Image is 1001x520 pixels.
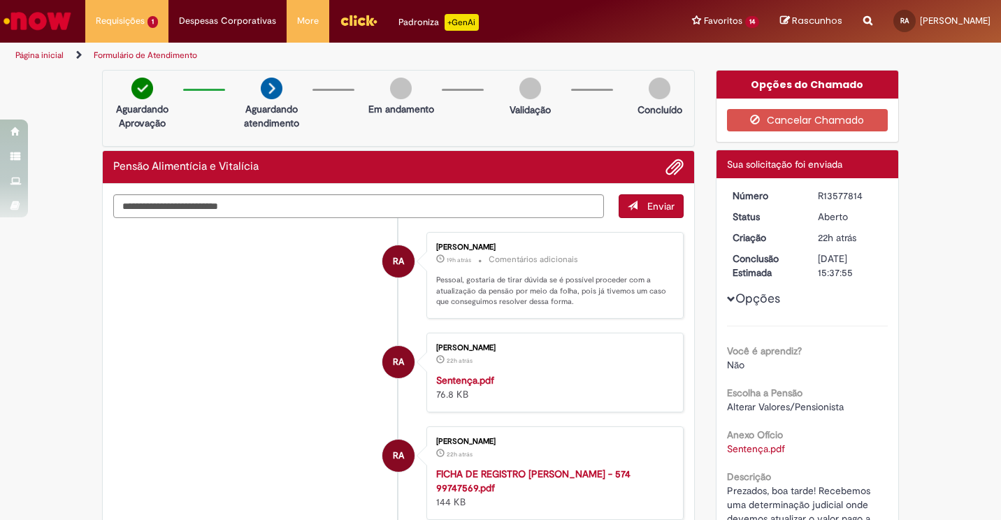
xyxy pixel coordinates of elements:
[727,400,844,413] span: Alterar Valores/Pensionista
[818,252,883,280] div: [DATE] 15:37:55
[447,256,471,264] span: 19h atrás
[920,15,991,27] span: [PERSON_NAME]
[727,387,802,399] b: Escolha a Pensão
[147,16,158,28] span: 1
[179,14,276,28] span: Despesas Corporativas
[382,440,415,472] div: Renata Guedes Alcoforado
[818,210,883,224] div: Aberto
[447,450,473,458] span: 22h atrás
[340,10,377,31] img: click_logo_yellow_360x200.png
[727,345,802,357] b: Você é aprendiz?
[393,345,404,379] span: RA
[238,102,305,130] p: Aguardando atendimento
[447,450,473,458] time: 29/09/2025 15:36:49
[382,346,415,378] div: Renata Guedes Alcoforado
[393,439,404,472] span: RA
[649,78,670,99] img: img-circle-grey.png
[131,78,153,99] img: check-circle-green.png
[108,102,176,130] p: Aguardando Aprovação
[727,428,783,441] b: Anexo Ofício
[398,14,479,31] div: Padroniza
[665,158,684,176] button: Adicionar anexos
[447,356,473,365] span: 22h atrás
[722,189,808,203] dt: Número
[704,14,742,28] span: Favoritos
[436,374,494,387] a: Sentença.pdf
[510,103,551,117] p: Validação
[297,14,319,28] span: More
[436,438,669,446] div: [PERSON_NAME]
[727,470,771,483] b: Descrição
[96,14,145,28] span: Requisições
[722,210,808,224] dt: Status
[445,14,479,31] p: +GenAi
[436,275,669,308] p: Pessoal, gostaria de tirar dúvida se é possível proceder com a atualização da pensão por meio da ...
[10,43,657,68] ul: Trilhas de página
[619,194,684,218] button: Enviar
[792,14,842,27] span: Rascunhos
[727,442,785,455] a: Download de Sentença.pdf
[745,16,759,28] span: 14
[390,78,412,99] img: img-circle-grey.png
[716,71,899,99] div: Opções do Chamado
[780,15,842,28] a: Rascunhos
[393,245,404,278] span: RA
[647,200,675,212] span: Enviar
[818,231,856,244] span: 22h atrás
[447,356,473,365] time: 29/09/2025 15:37:44
[722,231,808,245] dt: Criação
[1,7,73,35] img: ServiceNow
[113,161,259,173] h2: Pensão Alimentícia e Vitalícia Histórico de tíquete
[638,103,682,117] p: Concluído
[436,373,669,401] div: 76.8 KB
[727,109,888,131] button: Cancelar Chamado
[818,231,883,245] div: 29/09/2025 15:37:51
[727,158,842,171] span: Sua solicitação foi enviada
[261,78,282,99] img: arrow-next.png
[447,256,471,264] time: 29/09/2025 18:33:40
[900,16,909,25] span: RA
[436,243,669,252] div: [PERSON_NAME]
[489,254,578,266] small: Comentários adicionais
[94,50,197,61] a: Formulário de Atendimento
[436,467,669,509] div: 144 KB
[382,245,415,277] div: Renata Guedes Alcoforado
[818,189,883,203] div: R13577814
[436,344,669,352] div: [PERSON_NAME]
[519,78,541,99] img: img-circle-grey.png
[113,194,604,218] textarea: Digite sua mensagem aqui...
[15,50,64,61] a: Página inicial
[368,102,434,116] p: Em andamento
[722,252,808,280] dt: Conclusão Estimada
[436,468,631,494] a: FICHA DE REGISTRO [PERSON_NAME] - 574 99747569.pdf
[727,359,744,371] span: Não
[818,231,856,244] time: 29/09/2025 15:37:51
